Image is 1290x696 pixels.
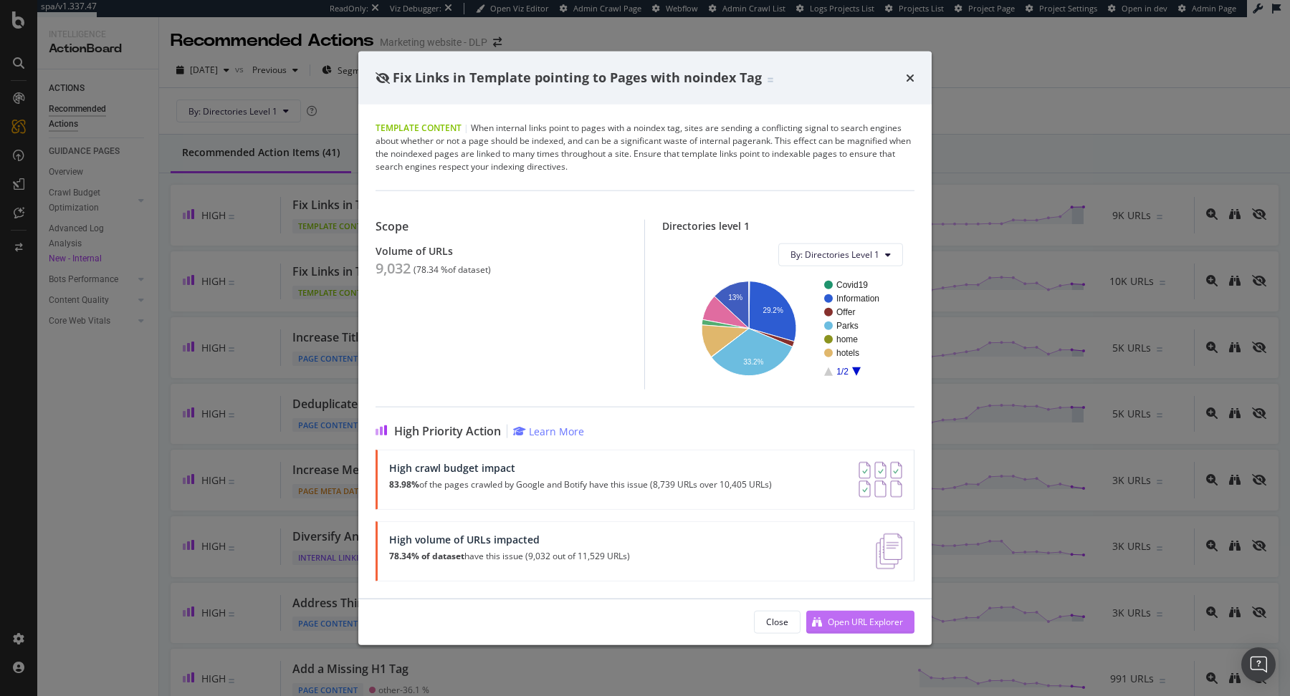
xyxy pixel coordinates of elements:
text: home [836,334,858,344]
text: Parks [836,321,859,331]
div: Open Intercom Messenger [1241,647,1276,682]
p: have this issue (9,032 out of 11,529 URLs) [389,551,630,561]
div: times [906,69,914,87]
div: Learn More [529,424,584,438]
span: Fix Links in Template pointing to Pages with noindex Tag [393,69,762,86]
text: 13% [728,294,742,301]
span: Template Content [376,121,462,133]
img: AY0oso9MOvYAAAAASUVORK5CYII= [859,461,902,497]
span: High Priority Action [394,424,501,438]
div: ( 78.34 % of dataset ) [414,264,491,274]
div: modal [358,52,932,645]
strong: 83.98% [389,478,419,490]
text: hotels [836,348,859,358]
div: Close [766,616,788,628]
div: High volume of URLs impacted [389,533,630,545]
p: of the pages crawled by Google and Botify have this issue (8,739 URLs over 10,405 URLs) [389,479,772,489]
text: 1/2 [836,367,849,377]
text: Information [836,294,879,304]
div: Scope [376,219,627,233]
text: 33.2% [743,358,763,366]
button: By: Directories Level 1 [778,243,903,266]
div: Directories level 1 [662,219,914,231]
img: e5DMFwAAAABJRU5ErkJggg== [876,533,902,569]
div: When internal links point to pages with a noindex tag, sites are sending a conflicting signal to ... [376,121,914,173]
div: High crawl budget impact [389,461,772,473]
button: Open URL Explorer [806,610,914,633]
button: Close [754,610,801,633]
text: Offer [836,307,855,317]
svg: A chart. [674,277,903,377]
text: Covid19 [836,280,868,290]
strong: 78.34% of dataset [389,549,464,561]
text: 29.2% [763,306,783,314]
div: 9,032 [376,259,411,276]
div: eye-slash [376,72,390,84]
div: Open URL Explorer [828,616,903,628]
span: | [464,121,469,133]
a: Learn More [513,424,584,438]
img: Equal [768,78,773,82]
div: Volume of URLs [376,244,627,256]
span: By: Directories Level 1 [790,248,879,261]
